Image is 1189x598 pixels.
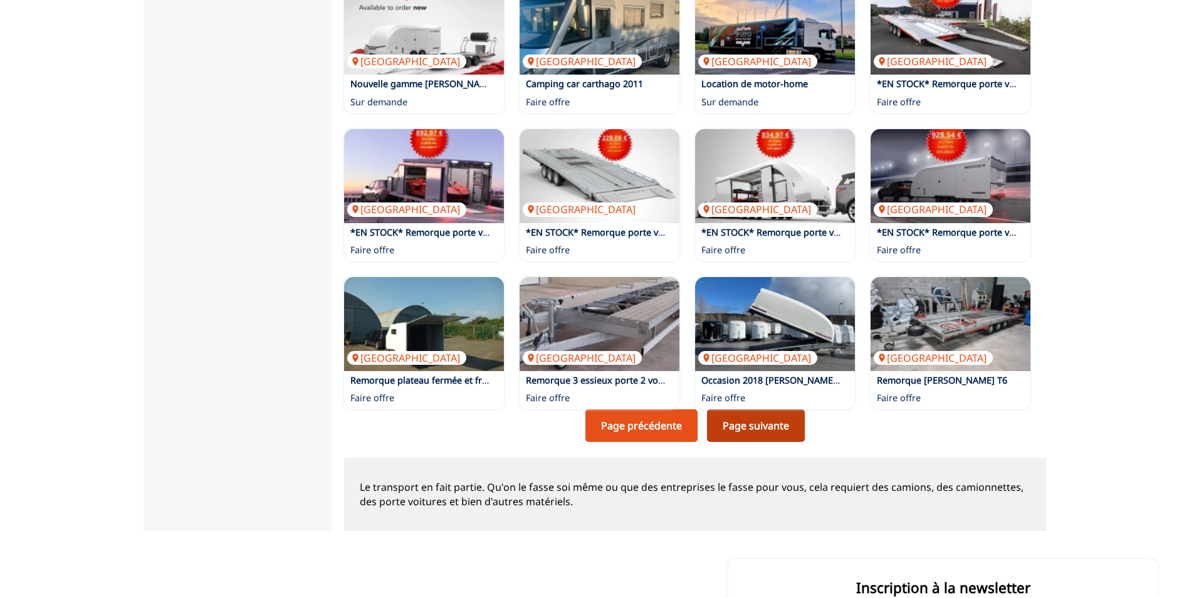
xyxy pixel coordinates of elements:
[344,277,504,371] a: Remorque plateau fermée et freinée[GEOGRAPHIC_DATA]
[526,392,570,404] p: Faire offre
[698,202,817,216] p: [GEOGRAPHIC_DATA]
[520,277,679,371] img: Remorque 3 essieux porte 2 voitures - 8.00 x 2.10m - 3500kg
[701,374,909,386] a: Occasion 2018 [PERSON_NAME] RACE SHUTTLE 3
[520,277,679,371] a: Remorque 3 essieux porte 2 voitures - 8.00 x 2.10m - 3500kg[GEOGRAPHIC_DATA]
[871,277,1030,371] img: Remorque Brian James T6
[344,129,504,223] img: *EN STOCK* Remorque porte voiture fermée BRIAN JAMES RT6 6m x 2.29m NEUVE
[877,374,1007,386] a: Remorque [PERSON_NAME] T6
[347,202,466,216] p: [GEOGRAPHIC_DATA]
[877,392,921,404] p: Faire offre
[523,351,642,365] p: [GEOGRAPHIC_DATA]
[874,202,993,216] p: [GEOGRAPHIC_DATA]
[698,351,817,365] p: [GEOGRAPHIC_DATA]
[695,277,855,371] img: Occasion 2018 BRIAN JAMES RACE SHUTTLE 3
[871,129,1030,223] img: *EN STOCK* Remorque porte voiture fermée BRIAN JAMES RT7 6m x 2.30m NEUVE
[347,351,466,365] p: [GEOGRAPHIC_DATA]
[526,96,570,108] p: Faire offre
[874,351,993,365] p: [GEOGRAPHIC_DATA]
[698,55,817,68] p: [GEOGRAPHIC_DATA]
[695,129,855,223] img: *EN STOCK* Remorque porte voiture fermée BRIAN JAMES RT6 5.50m x 2.29m NEUVE
[526,78,643,90] a: Camping car carthago 2011
[523,55,642,68] p: [GEOGRAPHIC_DATA]
[871,129,1030,223] a: *EN STOCK* Remorque porte voiture fermée BRIAN JAMES RT7 6m x 2.30m NEUVE[GEOGRAPHIC_DATA]
[701,244,745,256] p: Faire offre
[874,55,993,68] p: [GEOGRAPHIC_DATA]
[877,96,921,108] p: Faire offre
[350,78,533,90] a: Nouvelle gamme [PERSON_NAME] TRAILER
[350,374,505,386] a: Remorque plateau fermée et freinée
[701,392,745,404] p: Faire offre
[350,392,394,404] p: Faire offre
[344,277,504,371] img: Remorque plateau fermée et freinée
[523,202,642,216] p: [GEOGRAPHIC_DATA]
[585,409,698,442] a: Page précédente
[695,277,855,371] a: Occasion 2018 BRIAN JAMES RACE SHUTTLE 3[GEOGRAPHIC_DATA]
[701,78,808,90] a: Location de motor-home
[520,129,679,223] a: *EN STOCK* Remorque porte voiture BRIAN JAMES T6 5,50x2,24m NEUVE – avec hayon[GEOGRAPHIC_DATA]
[347,55,466,68] p: [GEOGRAPHIC_DATA]
[695,129,855,223] a: *EN STOCK* Remorque porte voiture fermée BRIAN JAMES RT6 5.50m x 2.29m NEUVE[GEOGRAPHIC_DATA]
[350,244,394,256] p: Faire offre
[707,409,805,442] a: Page suivante
[760,578,1126,597] p: Inscription à la newsletter
[520,129,679,223] img: *EN STOCK* Remorque porte voiture BRIAN JAMES T6 5,50x2,24m NEUVE – avec hayon
[350,96,407,108] p: Sur demande
[350,226,716,238] a: *EN STOCK* Remorque porte voiture fermée [PERSON_NAME] RT6 6m x 2.29m NEUVE
[526,374,783,386] a: Remorque 3 essieux porte 2 voitures - 8.00 x 2.10m - 3500kg
[877,244,921,256] p: Faire offre
[871,277,1030,371] a: Remorque Brian James T6[GEOGRAPHIC_DATA]
[526,226,909,238] a: *EN STOCK* Remorque porte voiture [PERSON_NAME] T6 5,50x2,24m NEUVE – avec hayon
[526,244,570,256] p: Faire offre
[360,480,1030,508] p: Le transport en fait partie. Qu'on le fasse soi même ou que des entreprises le fasse pour vous, c...
[701,96,758,108] p: Sur demande
[344,129,504,223] a: *EN STOCK* Remorque porte voiture fermée BRIAN JAMES RT6 6m x 2.29m NEUVE[GEOGRAPHIC_DATA]
[701,226,1079,238] a: *EN STOCK* Remorque porte voiture fermée [PERSON_NAME] RT6 5.50m x 2.29m NEUVE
